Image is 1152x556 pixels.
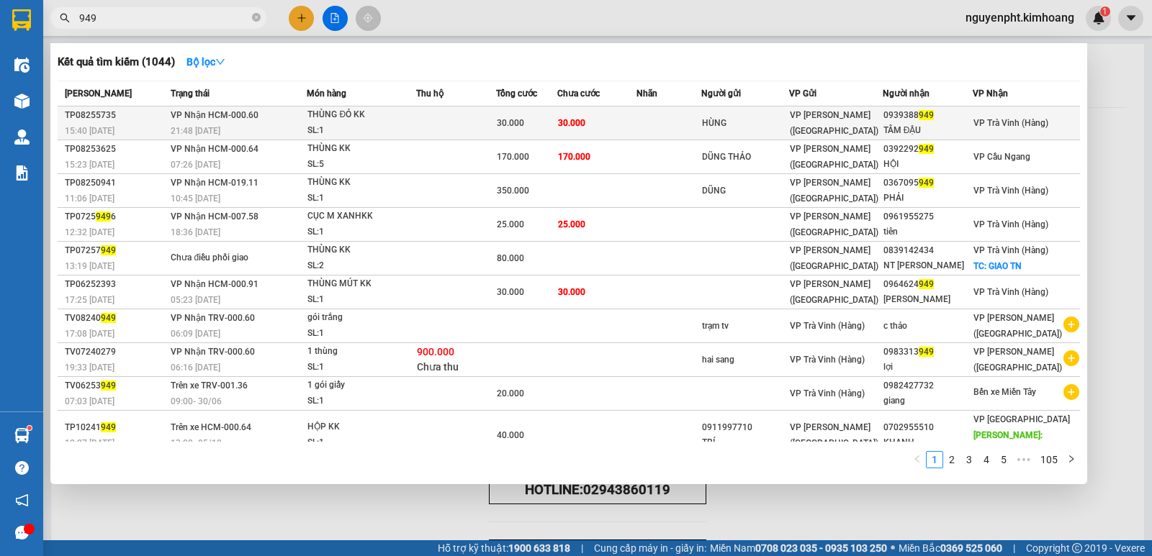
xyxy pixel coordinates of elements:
div: lợi [883,360,972,375]
span: left [913,455,922,463]
span: question-circle [15,461,29,475]
span: 07:03 [DATE] [65,396,114,406]
span: 30.000 [497,118,524,128]
div: SL: 1 [307,123,415,139]
span: 949 [919,347,934,357]
span: 40.000 [497,430,524,440]
span: VP [PERSON_NAME] ([GEOGRAPHIC_DATA]) [790,178,878,204]
span: notification [15,493,29,507]
a: 4 [978,452,994,468]
img: warehouse-icon [14,58,30,73]
span: 949 [101,422,116,432]
div: hai sang [702,352,788,368]
span: Nhãn [636,88,657,99]
li: 4 [978,451,995,468]
button: Bộ lọcdown [175,50,237,73]
span: VP [PERSON_NAME] (Hàng) - [30,28,179,42]
span: 900.000 [417,346,454,357]
span: 06:16 [DATE] [171,363,220,373]
span: VP Nhận HCM-019.11 [171,178,258,188]
div: 0982427732 [883,378,972,393]
li: 2 [943,451,960,468]
span: message [15,526,29,539]
div: 0392292 [883,142,972,157]
span: VP [PERSON_NAME] ([GEOGRAPHIC_DATA]) [790,422,878,448]
div: TP06252393 [65,277,166,292]
span: 949 [919,144,934,154]
div: HỘI [883,157,972,172]
span: VP [PERSON_NAME] ([GEOGRAPHIC_DATA]) [790,110,878,136]
span: VP Nhận HCM-000.91 [171,279,258,289]
sup: 1 [27,426,32,430]
span: 949 [919,110,934,120]
div: 0911997710 [702,420,788,435]
span: ••• [1012,451,1035,468]
span: 949 [101,380,116,391]
span: 21:48 [DATE] [171,126,220,136]
li: Next Page [1063,451,1080,468]
span: 25.000 [558,219,585,229]
div: SL: 1 [307,360,415,375]
div: Chưa điều phối giao [171,250,279,266]
span: VP Trà Vinh (Hàng) [973,287,1048,297]
p: NHẬN: [6,48,210,62]
span: VP Gửi [789,88,816,99]
img: warehouse-icon [14,129,30,145]
div: 0367095 [883,176,972,191]
div: TÂM ĐẬU [883,123,972,138]
div: 1 gói giấy [307,378,415,393]
div: SL: 1 [307,191,415,206]
p: GỬI: [6,28,210,42]
div: giang [883,393,972,409]
span: VP [PERSON_NAME] ([GEOGRAPHIC_DATA]) [973,313,1062,339]
span: Trên xe TRV-001.36 [171,380,248,391]
span: 07:26 [DATE] [171,160,220,170]
img: logo-vxr [12,9,31,31]
span: Cước rồi: [4,99,60,115]
span: VP Cầu Ngang [973,152,1030,162]
span: 30.000 [497,287,524,297]
span: VP [PERSON_NAME] ([GEOGRAPHIC_DATA]) [973,347,1062,373]
h3: Kết quả tìm kiếm ( 1044 ) [58,55,175,70]
span: 12:32 [DATE] [65,227,114,237]
span: 949 [96,211,111,222]
span: VP Trà Vinh (Hàng) [790,321,865,331]
img: solution-icon [14,165,30,181]
span: 30.000 [558,118,585,128]
div: HÙNG [702,116,788,131]
span: Người nhận [883,88,930,99]
button: left [909,451,926,468]
span: plus-circle [1063,384,1079,400]
a: 105 [1036,452,1062,468]
span: close-circle [252,12,261,25]
div: 0839142434 [883,243,972,258]
span: 0866874409 - [6,64,102,78]
div: SL: 2 [307,258,415,274]
div: TV08240 [65,311,166,326]
div: TP07257 [65,243,166,258]
li: Next 5 Pages [1012,451,1035,468]
a: 1 [927,452,942,468]
span: VP [PERSON_NAME] ([GEOGRAPHIC_DATA]) [790,245,878,271]
span: ngọc [77,64,102,78]
div: SL: 5 [307,157,415,173]
span: VP Nhận TRV-000.60 [171,347,255,357]
div: DŨNG [702,183,788,199]
span: 170.000 [497,152,529,162]
span: GIAO: [6,80,35,94]
span: 13:00 - 05/10 [171,438,222,448]
li: 1 [926,451,943,468]
strong: BIÊN NHẬN GỬI HÀNG [48,8,167,22]
span: 949 [919,279,934,289]
span: Tổng cước [496,88,537,99]
div: HỘP KK [307,419,415,435]
span: 949 [101,245,116,255]
span: search [60,13,70,23]
span: Trạng thái [171,88,210,99]
span: VP Nhận TRV-000.60 [171,313,255,323]
span: TC: GIAO TN [973,261,1022,271]
span: Thu hộ [416,88,444,99]
div: 1 thùng [307,344,415,360]
span: 19:33 [DATE] [65,363,114,373]
span: plus-circle [1063,350,1079,366]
